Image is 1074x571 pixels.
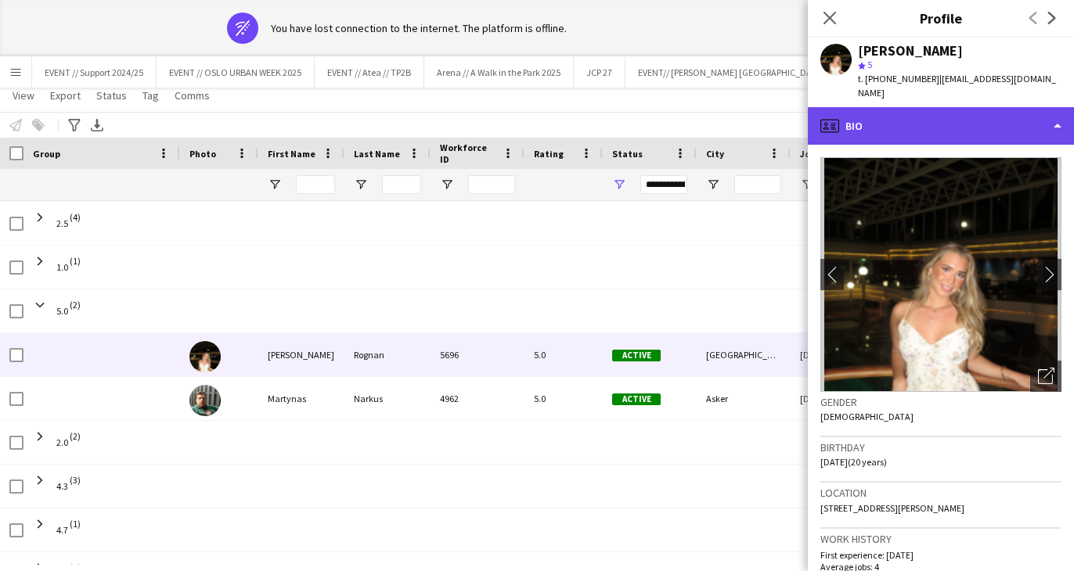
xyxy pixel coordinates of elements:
span: Status [96,88,127,102]
div: Rognan [344,333,431,376]
p: First experience: [DATE] [820,549,1061,561]
span: 5 [867,59,872,70]
button: Open Filter Menu [354,178,368,192]
span: First Name [268,148,315,160]
button: Open Filter Menu [706,178,720,192]
span: 2.5 [56,202,68,246]
button: Arena // A Walk in the Park 2025 [424,57,574,88]
div: Asker [697,377,791,420]
button: EVENT // Support 2024/25 [32,57,157,88]
div: Open photos pop-in [1030,361,1061,392]
span: Comms [175,88,210,102]
h3: Location [820,486,1061,500]
button: EVENT // Atea // TP2B [315,57,424,88]
span: Active [612,393,661,405]
div: 4962 [431,377,524,420]
button: Open Filter Menu [800,178,814,192]
span: Joined [800,148,831,160]
span: (1) [70,246,81,276]
span: [DEMOGRAPHIC_DATA] [820,411,914,422]
input: City Filter Input [734,175,781,194]
div: You have lost connection to the internet. The platform is offline. [271,21,567,35]
a: Comms [168,85,216,106]
img: Crew avatar or photo [820,157,1061,392]
button: Open Filter Menu [440,178,454,192]
div: Martynas [258,377,344,420]
h3: Profile [808,8,1074,28]
input: First Name Filter Input [296,175,335,194]
div: [PERSON_NAME] [858,44,963,58]
span: Last Name [354,148,400,160]
div: [GEOGRAPHIC_DATA] [697,333,791,376]
app-action-btn: Export XLSX [88,116,106,135]
span: Tag [142,88,159,102]
span: Status [612,148,643,160]
div: 5696 [431,333,524,376]
input: Last Name Filter Input [382,175,421,194]
span: [DATE] (20 years) [820,456,887,468]
span: Rating [534,148,564,160]
span: Workforce ID [440,142,496,165]
button: EVENT// [PERSON_NAME] [GEOGRAPHIC_DATA] [625,57,838,88]
button: Open Filter Menu [268,178,282,192]
span: (2) [70,289,81,320]
span: | [EMAIL_ADDRESS][DOMAIN_NAME] [858,73,1056,99]
button: JCP 27 [574,57,625,88]
div: [DATE] [791,377,885,420]
h3: Birthday [820,440,1061,454]
a: View [6,85,41,106]
span: View [13,88,34,102]
span: (1) [70,508,81,539]
h3: Gender [820,395,1061,409]
span: (2) [70,421,81,451]
button: EVENT // OSLO URBAN WEEK 2025 [157,57,315,88]
div: [DATE] [791,333,885,376]
input: Workforce ID Filter Input [468,175,515,194]
img: Martynas Narkus [189,385,221,416]
span: 1.0 [56,246,68,289]
span: Group [33,148,60,160]
app-action-btn: Advanced filters [65,116,84,135]
span: Export [50,88,81,102]
span: [STREET_ADDRESS][PERSON_NAME] [820,502,964,514]
h3: Work history [820,532,1061,546]
span: (4) [70,202,81,232]
span: Active [612,350,661,361]
a: Export [44,85,87,106]
img: Filipa Martinsen Rognan [189,341,221,372]
span: 4.3 [56,465,68,508]
div: Narkus [344,377,431,420]
div: 5.0 [524,377,603,420]
div: 5.0 [524,333,603,376]
a: Status [90,85,133,106]
span: 4.7 [56,508,68,552]
span: t. [PHONE_NUMBER] [858,73,939,84]
span: 2.0 [56,421,68,465]
span: Photo [189,148,216,160]
span: 5.0 [56,289,68,333]
span: (3) [70,465,81,495]
div: [PERSON_NAME] [258,333,344,376]
div: Bio [808,107,1074,145]
span: City [706,148,724,160]
button: Open Filter Menu [612,178,626,192]
a: Tag [136,85,165,106]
